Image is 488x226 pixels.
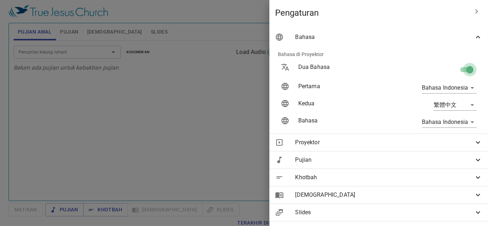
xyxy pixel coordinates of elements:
[295,156,474,164] span: Pujian
[298,82,390,91] p: Pertama
[269,204,488,221] div: Slides
[269,134,488,151] div: Proyektor
[269,169,488,186] div: Khotbah
[295,191,474,199] span: [DEMOGRAPHIC_DATA]
[295,208,474,217] span: Slides
[295,173,474,182] span: Khotbah
[422,116,477,128] div: Bahasa Indonesia
[434,99,477,111] div: 繁體中文
[3,16,105,41] div: DATANGLAH KERAJAAN-MU
[295,33,474,41] span: Bahasa
[298,63,390,71] p: Dua Bahasa
[123,30,134,37] li: 128
[272,46,485,63] li: Bahasa di Proyektor
[125,37,132,44] li: 85
[422,82,477,94] div: Bahasa Indonesia
[269,29,488,46] div: Bahasa
[298,116,390,125] p: Bahasa
[275,7,468,19] span: Pengaturan
[295,138,474,147] span: Proyektor
[269,186,488,204] div: [DEMOGRAPHIC_DATA]
[269,151,488,169] div: Pujian
[298,99,390,108] p: Kedua
[120,24,136,29] p: Pujian 詩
